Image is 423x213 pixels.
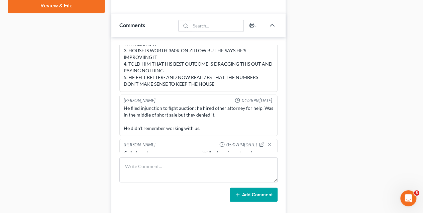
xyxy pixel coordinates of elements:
[124,150,273,163] div: Called mortgage company, no answer. Will call again next week. - [PERSON_NAME]
[400,190,416,206] iframe: Intercom live chat
[191,20,244,31] input: Search...
[414,190,419,196] span: 3
[230,188,278,202] button: Add Comment
[124,142,155,148] div: [PERSON_NAME]
[124,20,273,87] div: 30 MIN REVIEW: 1. SPOKE TO CLIENT HE'S VERY ANXIOUS 2. HIS PAYOFF IS 411K- 7% LOAN MOD PUTS HIM A...
[226,142,256,148] span: 05:07PM[DATE]
[241,97,272,104] span: 01:28PM[DATE]
[119,22,145,28] span: Comments
[124,105,273,132] div: He filed injunction to fight auction; he hired other attorney for help. Was in the middle of shor...
[124,97,155,104] div: [PERSON_NAME]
